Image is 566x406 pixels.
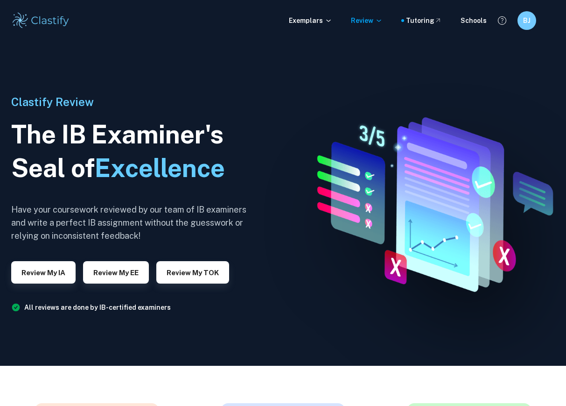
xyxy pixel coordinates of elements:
[11,261,76,284] button: Review my IA
[461,15,487,26] a: Schools
[95,153,225,183] span: Excellence
[494,13,510,28] button: Help and Feedback
[294,109,566,297] img: IA Review hero
[83,261,149,284] button: Review my EE
[11,203,254,242] h6: Have your coursework reviewed by our team of IB examiners and write a perfect IB assignment witho...
[522,15,532,26] h6: BJ
[156,261,229,284] button: Review my TOK
[11,93,254,110] h6: Clastify Review
[351,15,383,26] p: Review
[24,304,171,311] a: All reviews are done by IB-certified examiners
[289,15,332,26] p: Exemplars
[406,15,442,26] a: Tutoring
[517,11,536,30] button: BJ
[11,118,254,185] h1: The IB Examiner's Seal of
[11,11,70,30] img: Clastify logo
